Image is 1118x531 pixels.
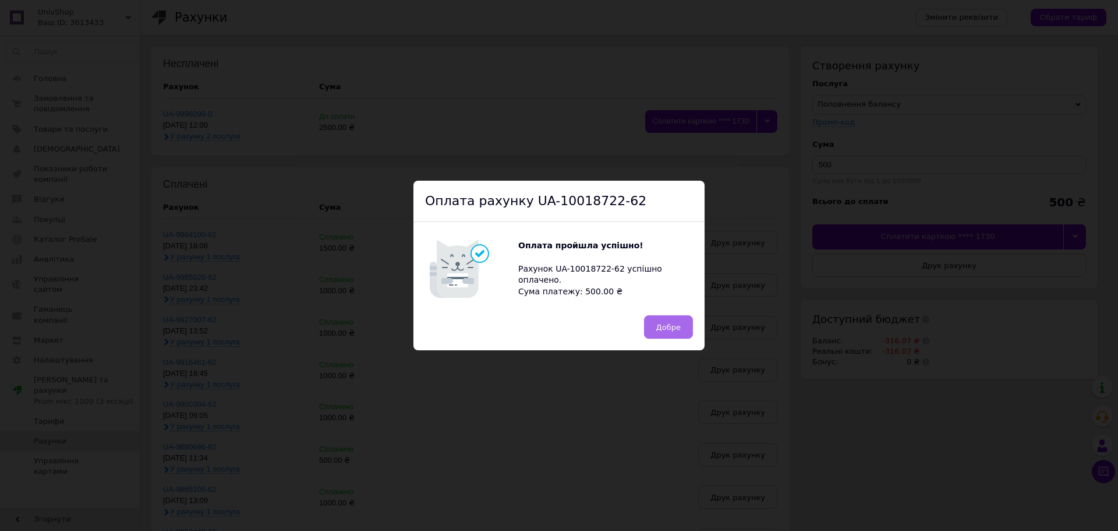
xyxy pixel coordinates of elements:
div: Оплата рахунку UA-10018722-62 [413,181,705,223]
button: Добре [644,315,693,339]
b: Оплата пройшла успішно! [518,241,643,250]
img: Котик говорить Оплата пройшла успішно! [425,234,518,304]
span: Добре [656,323,681,332]
div: Рахунок UA-10018722-62 успішно оплачено. Сума платежу: 500.00 ₴ [518,240,693,297]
